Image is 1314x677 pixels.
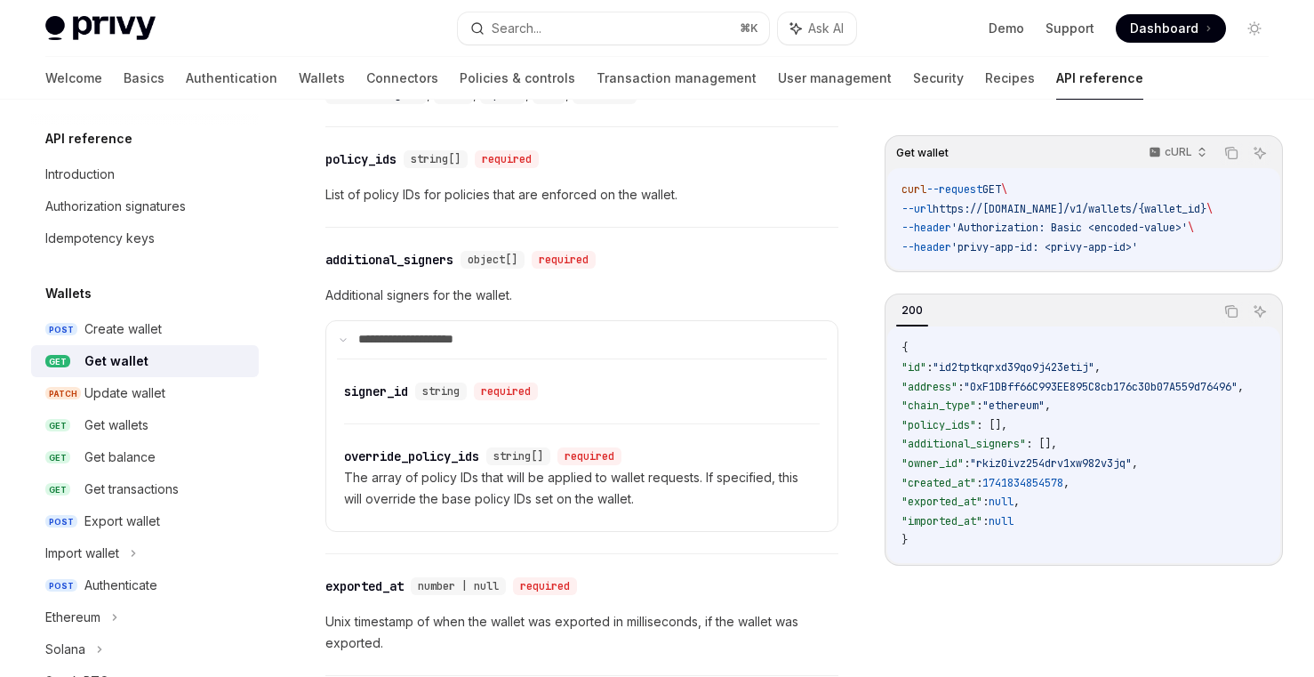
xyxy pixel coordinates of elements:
button: Toggle dark mode [1240,14,1269,43]
span: , [1045,399,1051,413]
div: Import wallet [45,543,119,564]
button: Ask AI [1248,300,1271,323]
a: Dashboard [1116,14,1226,43]
span: : [], [1026,437,1057,451]
span: POST [45,515,77,528]
div: exported_at [325,577,404,595]
span: "id" [901,360,926,375]
a: Connectors [366,57,438,100]
button: Search...⌘K [458,12,769,44]
button: cURL [1139,138,1214,168]
span: GET [45,451,70,464]
div: 200 [896,300,928,321]
a: API reference [1056,57,1143,100]
div: Ethereum [45,607,100,628]
a: Security [913,57,964,100]
button: Copy the contents from the code block [1220,300,1243,323]
a: Wallets [299,57,345,100]
span: string[] [493,449,543,463]
span: "policy_ids" [901,418,976,432]
span: , [1094,360,1101,375]
h5: API reference [45,128,132,149]
span: : [982,495,989,509]
span: : [], [976,418,1007,432]
span: "imported_at" [901,514,982,528]
a: POSTAuthenticate [31,569,259,601]
a: Recipes [985,57,1035,100]
span: POST [45,323,77,336]
span: : [976,399,982,413]
span: "additional_signers" [901,437,1026,451]
a: Introduction [31,158,259,190]
span: , [1063,476,1070,490]
span: "address" [901,380,957,394]
span: "owner_id" [901,456,964,471]
a: Authorization signatures [31,190,259,222]
div: additional_signers [325,251,453,269]
span: "id2tptkqrxd39qo9j423etij" [933,360,1094,375]
div: required [532,251,596,269]
span: GET [45,355,70,368]
span: \ [1188,221,1194,235]
span: \ [1001,182,1007,197]
p: List of policy IDs for policies that are enforced on the wallet. [325,184,838,206]
div: policy_ids [325,150,397,168]
div: Get wallets [84,415,148,436]
a: GETGet transactions [31,473,259,505]
div: Search... [492,18,541,39]
a: POSTExport wallet [31,505,259,537]
div: Export wallet [84,511,160,532]
div: required [513,577,577,595]
p: The array of policy IDs that will be applied to wallet requests. If specified, this will override... [344,467,820,510]
a: Policies & controls [460,57,575,100]
a: GETGet wallet [31,345,259,377]
span: object[] [468,253,517,267]
div: Introduction [45,164,115,185]
span: "exported_at" [901,495,982,509]
p: cURL [1165,145,1192,159]
a: Idempotency keys [31,222,259,254]
span: --header [901,221,951,235]
a: GETGet wallets [31,409,259,441]
a: Transaction management [597,57,757,100]
a: User management [778,57,892,100]
div: required [557,447,621,465]
div: Get transactions [84,479,179,500]
p: Unix timestamp of when the wallet was exported in milliseconds, if the wallet was exported. [325,611,838,654]
a: GETGet balance [31,441,259,473]
span: string [422,384,460,399]
span: PATCH [45,387,81,400]
div: Get wallet [84,351,148,372]
button: Ask AI [778,12,856,44]
span: : [926,360,933,375]
span: : [957,380,964,394]
a: Authentication [186,57,277,100]
span: , [1014,495,1020,509]
span: , [1238,380,1244,394]
span: "0xF1DBff66C993EE895C8cb176c30b07A559d76496" [964,380,1238,394]
span: curl [901,182,926,197]
span: --header [901,240,951,254]
span: "rkiz0ivz254drv1xw982v3jq" [970,456,1132,471]
a: Welcome [45,57,102,100]
span: null [989,514,1014,528]
span: --request [926,182,982,197]
span: : [964,456,970,471]
button: Copy the contents from the code block [1220,141,1243,165]
div: Idempotency keys [45,228,155,249]
button: Ask AI [1248,141,1271,165]
div: override_policy_ids [344,447,479,465]
a: PATCHUpdate wallet [31,377,259,409]
span: , [1132,456,1138,471]
a: Support [1046,20,1094,37]
span: https://[DOMAIN_NAME]/v1/wallets/{wallet_id} [933,202,1206,216]
div: Authorization signatures [45,196,186,217]
span: : [976,476,982,490]
span: } [901,533,908,547]
span: { [901,341,908,355]
span: null [989,495,1014,509]
span: Dashboard [1130,20,1198,37]
span: string[] [411,152,461,166]
a: Demo [989,20,1024,37]
span: 'privy-app-id: <privy-app-id>' [951,240,1138,254]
